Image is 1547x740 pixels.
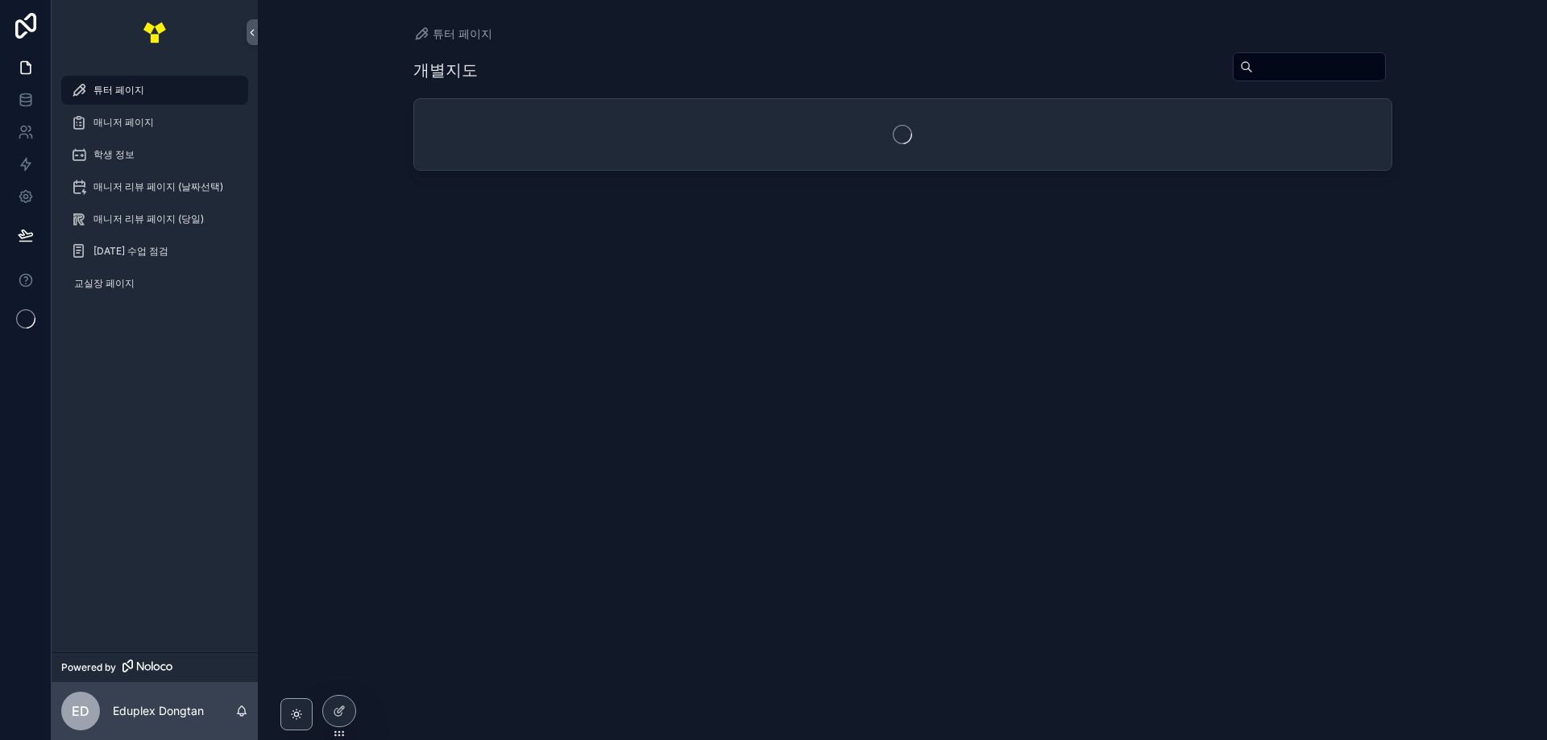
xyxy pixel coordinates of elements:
[52,64,258,319] div: scrollable content
[61,140,248,169] a: 학생 정보
[93,245,168,258] span: [DATE] 수업 점검
[93,116,154,129] span: 매니저 페이지
[72,701,89,721] span: ED
[142,19,168,45] img: App logo
[61,108,248,137] a: 매니저 페이지
[61,661,116,674] span: Powered by
[74,277,135,290] span: 교실장 페이지
[61,76,248,105] a: 튜터 페이지
[413,59,478,81] h1: 개별지도
[93,84,144,97] span: 튜터 페이지
[61,237,248,266] a: [DATE] 수업 점검
[93,148,135,161] span: 학생 정보
[61,172,248,201] a: 매니저 리뷰 페이지 (날짜선택)
[113,703,204,719] p: Eduplex Dongtan
[61,205,248,234] a: 매니저 리뷰 페이지 (당일)
[93,213,204,225] span: 매니저 리뷰 페이지 (당일)
[413,26,492,42] a: 튜터 페이지
[61,269,248,298] a: 교실장 페이지
[52,652,258,682] a: Powered by
[433,26,492,42] span: 튜터 페이지
[93,180,223,193] span: 매니저 리뷰 페이지 (날짜선택)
